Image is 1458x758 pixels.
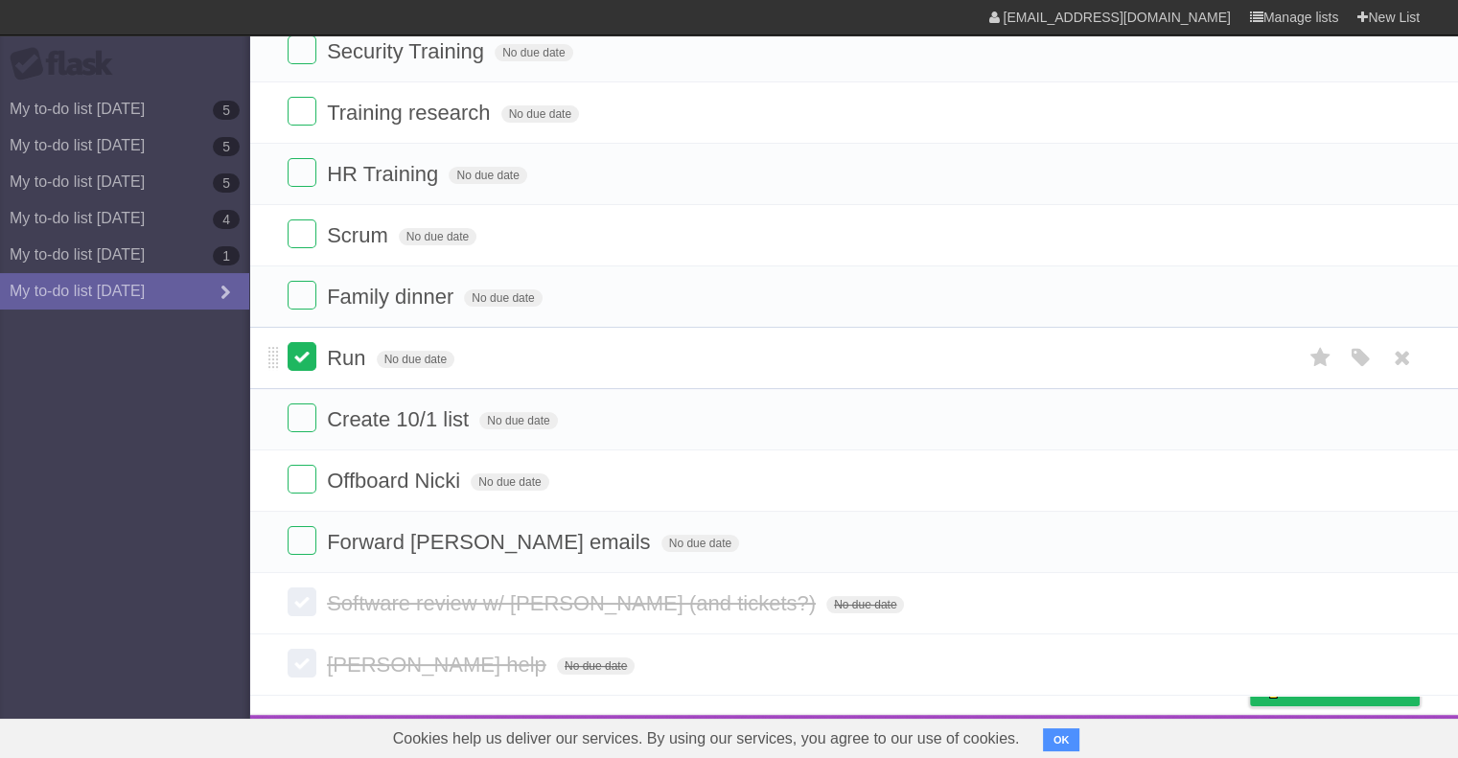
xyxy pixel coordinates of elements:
span: No due date [399,228,476,245]
b: 5 [213,137,240,156]
label: Done [288,587,316,616]
label: Done [288,342,316,371]
span: No due date [471,473,548,491]
span: [PERSON_NAME] help [327,653,551,677]
span: No due date [449,167,526,184]
span: No due date [826,596,904,613]
label: Done [288,465,316,494]
label: Done [288,526,316,555]
span: Forward [PERSON_NAME] emails [327,530,655,554]
span: No due date [479,412,557,429]
label: Done [288,403,316,432]
span: No due date [464,289,542,307]
span: Create 10/1 list [327,407,474,431]
label: Done [288,281,316,310]
span: Buy me a coffee [1290,672,1410,705]
b: 1 [213,246,240,265]
label: Star task [1303,342,1339,374]
span: Run [327,346,370,370]
label: Done [288,35,316,64]
span: No due date [557,657,635,675]
label: Done [288,97,316,126]
span: Software review w/ [PERSON_NAME] (and tickets?) [327,591,821,615]
span: No due date [495,44,572,61]
span: Training research [327,101,495,125]
div: Flask [10,47,125,81]
span: Scrum [327,223,393,247]
span: Family dinner [327,285,458,309]
button: OK [1043,728,1080,751]
b: 5 [213,101,240,120]
span: No due date [501,105,579,123]
label: Done [288,649,316,678]
span: Offboard Nicki [327,469,465,493]
span: Cookies help us deliver our services. By using our services, you agree to our use of cookies. [374,720,1039,758]
span: Security Training [327,39,489,63]
b: 4 [213,210,240,229]
span: No due date [377,351,454,368]
b: 5 [213,173,240,193]
label: Done [288,158,316,187]
span: No due date [661,535,739,552]
label: Done [288,219,316,248]
span: HR Training [327,162,443,186]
